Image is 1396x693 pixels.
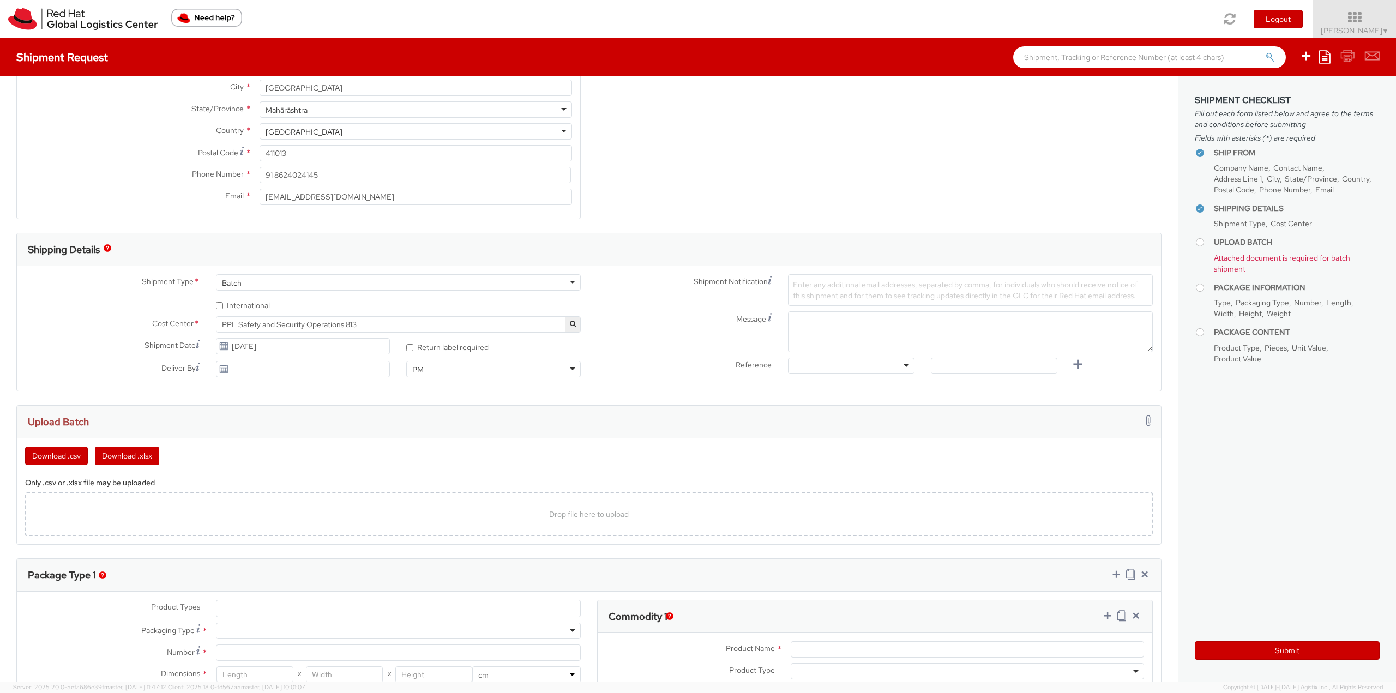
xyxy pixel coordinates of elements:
[13,683,166,691] span: Server: 2025.20.0-5efa686e39f
[95,447,159,465] button: Download .xlsx
[1267,309,1291,318] span: Weight
[1013,46,1286,68] input: Shipment, Tracking or Reference Number (at least 4 chars)
[1214,284,1380,292] h4: Package Information
[171,9,242,27] button: Need help?
[151,602,200,612] span: Product Types
[266,105,308,116] div: Mahārāshtra
[1342,174,1369,184] span: Country
[1214,238,1380,246] h4: Upload Batch
[222,320,575,329] span: PPL Safety and Security Operations 813
[406,344,413,351] input: Return label required
[406,340,490,353] label: Return label required
[1236,298,1289,308] span: Packaging Type
[241,683,305,691] span: master, [DATE] 10:01:07
[1214,328,1380,336] h4: Package Content
[266,126,342,137] div: [GEOGRAPHIC_DATA]
[28,417,89,427] h3: Upload Batch
[729,665,775,675] span: Product Type
[8,8,158,30] img: rh-logistics-00dfa346123c4ec078e1.svg
[412,364,424,375] div: PM
[104,683,166,691] span: master, [DATE] 11:47:12
[1223,683,1383,692] span: Copyright © [DATE]-[DATE] Agistix Inc., All Rights Reserved
[1239,309,1262,318] span: Height
[1271,219,1312,228] span: Cost Center
[222,278,242,288] div: Batch
[1259,185,1310,195] span: Phone Number
[383,666,395,683] span: X
[152,318,194,330] span: Cost Center
[1321,26,1389,35] span: [PERSON_NAME]
[192,169,244,179] span: Phone Number
[1214,309,1234,318] span: Width
[1214,343,1260,353] span: Product Type
[191,104,244,113] span: State/Province
[216,666,293,683] input: Length
[225,191,244,201] span: Email
[161,363,196,374] span: Deliver By
[1214,253,1350,274] span: Attached document is required for batch shipment
[142,276,194,288] span: Shipment Type
[293,666,306,683] span: X
[198,148,238,158] span: Postal Code
[25,479,1153,487] h5: Only .csv or .xlsx file may be uploaded
[145,340,196,351] span: Shipment Date
[1214,149,1380,157] h4: Ship From
[216,316,581,333] span: PPL Safety and Security Operations 813
[1326,298,1351,308] span: Length
[395,666,472,683] input: Height
[549,509,629,519] span: Drop file here to upload
[230,82,244,92] span: City
[25,447,88,465] button: Download .csv
[1294,298,1321,308] span: Number
[1214,354,1261,364] span: Product Value
[793,280,1138,300] span: Enter any additional email addresses, separated by comma, for individuals who should receive noti...
[141,625,195,635] span: Packaging Type
[1214,185,1254,195] span: Postal Code
[1214,163,1268,173] span: Company Name
[1292,343,1326,353] span: Unit Value
[1195,108,1380,130] span: Fill out each form listed below and agree to the terms and conditions before submitting
[736,360,772,370] span: Reference
[1265,343,1287,353] span: Pieces
[1254,10,1303,28] button: Logout
[1285,174,1337,184] span: State/Province
[1267,174,1280,184] span: City
[726,643,775,653] span: Product Name
[28,570,96,581] h3: Package Type 1
[1195,95,1380,105] h3: Shipment Checklist
[1214,204,1380,213] h4: Shipping Details
[168,683,305,691] span: Client: 2025.18.0-fd567a5
[1382,27,1389,35] span: ▼
[1214,219,1266,228] span: Shipment Type
[216,298,272,311] label: International
[1195,641,1380,660] button: Submit
[167,647,195,657] span: Number
[216,125,244,135] span: Country
[306,666,383,683] input: Width
[1214,298,1231,308] span: Type
[161,668,200,678] span: Dimensions
[609,611,667,622] h3: Commodity 1
[1273,163,1322,173] span: Contact Name
[16,51,108,63] h4: Shipment Request
[736,314,766,324] span: Message
[1214,174,1262,184] span: Address Line 1
[694,276,768,287] span: Shipment Notification
[1315,185,1334,195] span: Email
[216,302,223,309] input: International
[28,244,100,255] h3: Shipping Details
[1195,132,1380,143] span: Fields with asterisks (*) are required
